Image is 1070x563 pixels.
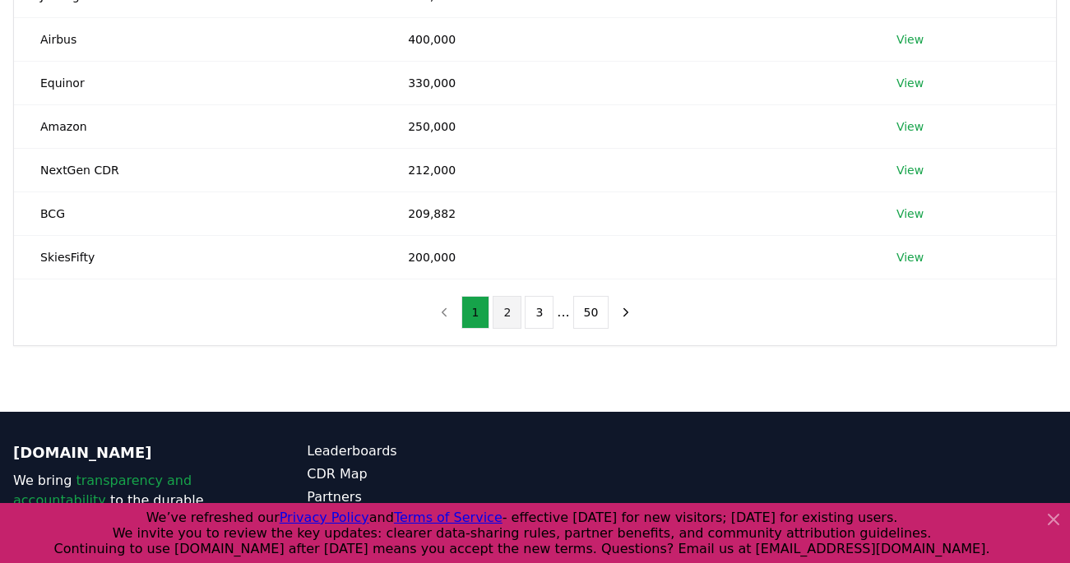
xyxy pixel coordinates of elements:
button: 2 [493,296,521,329]
a: Partners [307,487,535,507]
td: 209,882 [382,192,870,235]
td: 212,000 [382,148,870,192]
td: Airbus [14,17,382,61]
td: Amazon [14,104,382,148]
p: [DOMAIN_NAME] [13,441,241,464]
button: 1 [461,296,490,329]
a: View [896,249,924,265]
a: View [896,75,924,91]
button: 3 [525,296,554,329]
span: transparency and accountability [13,473,192,508]
a: View [896,31,924,48]
td: 400,000 [382,17,870,61]
td: SkiesFifty [14,235,382,279]
a: View [896,162,924,178]
td: 200,000 [382,235,870,279]
li: ... [557,302,569,322]
a: View [896,118,924,135]
button: next page [612,296,640,329]
td: 250,000 [382,104,870,148]
a: CDR Map [307,464,535,484]
td: 330,000 [382,61,870,104]
td: NextGen CDR [14,148,382,192]
td: Equinor [14,61,382,104]
button: 50 [573,296,609,329]
a: View [896,205,924,222]
a: Leaderboards [307,441,535,461]
td: BCG [14,192,382,235]
p: We bring to the durable carbon removal market [13,471,241,530]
